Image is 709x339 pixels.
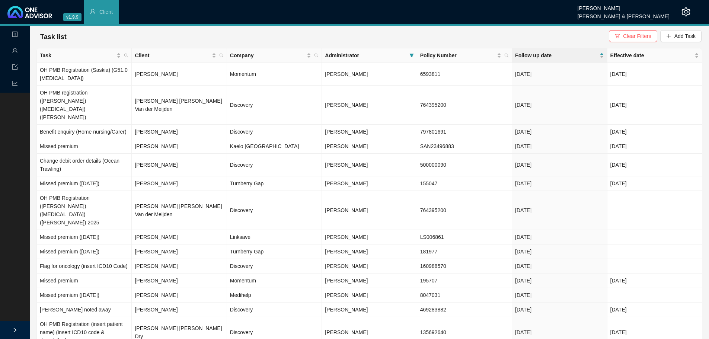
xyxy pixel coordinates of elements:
td: 764395200 [417,191,512,230]
td: [DATE] [512,86,607,125]
div: [PERSON_NAME] [578,2,670,10]
td: 160988570 [417,259,512,274]
span: Client [99,9,113,15]
td: [DATE] [607,139,702,154]
span: [PERSON_NAME] [325,129,368,135]
td: OH PMB registration ([PERSON_NAME]) ([MEDICAL_DATA]) ([PERSON_NAME]) [37,86,132,125]
span: [PERSON_NAME] [325,162,368,168]
td: OH PMB Registration ([PERSON_NAME]) ([MEDICAL_DATA]) ([PERSON_NAME]) 2025 [37,191,132,230]
span: user [12,44,18,59]
span: Clear Filters [623,32,651,40]
td: [PERSON_NAME] [132,63,227,86]
td: Missed premium ([DATE]) [37,244,132,259]
td: [PERSON_NAME] [132,139,227,154]
span: filter [408,50,415,61]
td: [DATE] [512,125,607,139]
td: Discovery [227,259,322,274]
span: [PERSON_NAME] [325,71,368,77]
td: [DATE] [512,303,607,317]
td: Momentum [227,274,322,288]
td: Missed premium [37,274,132,288]
span: search [504,53,509,58]
span: Client [135,51,210,60]
span: line-chart [12,77,18,92]
th: Task [37,48,132,63]
td: 764395200 [417,86,512,125]
td: Missed premium [37,139,132,154]
td: [DATE] [512,288,607,303]
span: Follow up date [515,51,598,60]
td: [DATE] [512,176,607,191]
span: [PERSON_NAME] [325,102,368,108]
span: import [12,61,18,76]
span: search [124,53,128,58]
span: [PERSON_NAME] [325,292,368,298]
td: 797801691 [417,125,512,139]
td: [DATE] [512,139,607,154]
td: 181977 [417,244,512,259]
td: [DATE] [512,244,607,259]
td: [PERSON_NAME] [132,244,227,259]
td: [PERSON_NAME] [132,176,227,191]
td: LS006861 [417,230,512,244]
td: [PERSON_NAME] [132,154,227,176]
td: Medihelp [227,288,322,303]
td: [PERSON_NAME] [132,125,227,139]
td: Turnberry Gap [227,176,322,191]
td: [DATE] [512,63,607,86]
span: [PERSON_NAME] [325,207,368,213]
span: Company [230,51,305,60]
td: [DATE] [512,274,607,288]
span: [PERSON_NAME] [325,263,368,269]
td: Momentum [227,63,322,86]
td: 8047031 [417,288,512,303]
th: Policy Number [417,48,512,63]
td: [PERSON_NAME] noted away [37,303,132,317]
td: Flag for oncology (insert ICD10 Code) [37,259,132,274]
td: [DATE] [512,259,607,274]
span: profile [12,28,18,43]
td: 469283882 [417,303,512,317]
td: Change debit order details (Ocean Trawling) [37,154,132,176]
span: Effective date [610,51,693,60]
td: Missed premium ([DATE]) [37,176,132,191]
button: Clear Filters [609,30,657,42]
td: SAN23496883 [417,139,512,154]
td: [DATE] [512,191,607,230]
span: [PERSON_NAME] [325,329,368,335]
div: [PERSON_NAME] & [PERSON_NAME] [578,10,670,18]
span: [PERSON_NAME] [325,307,368,313]
span: [PERSON_NAME] [325,249,368,255]
td: Turnberry Gap [227,244,322,259]
span: [PERSON_NAME] [325,234,368,240]
td: 6593811 [417,63,512,86]
td: Missed premium ([DATE]) [37,288,132,303]
img: 2df55531c6924b55f21c4cf5d4484680-logo-light.svg [7,6,52,18]
span: filter [409,53,414,58]
td: Discovery [227,125,322,139]
span: right [12,327,17,333]
td: [PERSON_NAME] [132,303,227,317]
span: [PERSON_NAME] [325,278,368,284]
td: [PERSON_NAME] [132,288,227,303]
span: Administrator [325,51,406,60]
td: Linksave [227,230,322,244]
span: user [90,9,96,15]
span: v1.9.9 [63,13,82,21]
td: Discovery [227,86,322,125]
td: Missed premium ([DATE]) [37,230,132,244]
td: [DATE] [607,63,702,86]
span: search [314,53,319,58]
td: [DATE] [607,86,702,125]
th: Client [132,48,227,63]
td: [PERSON_NAME] [132,259,227,274]
td: [PERSON_NAME] [132,274,227,288]
span: Policy Number [420,51,495,60]
span: plus [666,33,671,39]
span: setting [681,7,690,16]
td: [DATE] [512,154,607,176]
span: [PERSON_NAME] [325,180,368,186]
td: [DATE] [607,274,702,288]
td: [PERSON_NAME] [132,230,227,244]
span: Task list [40,33,67,41]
